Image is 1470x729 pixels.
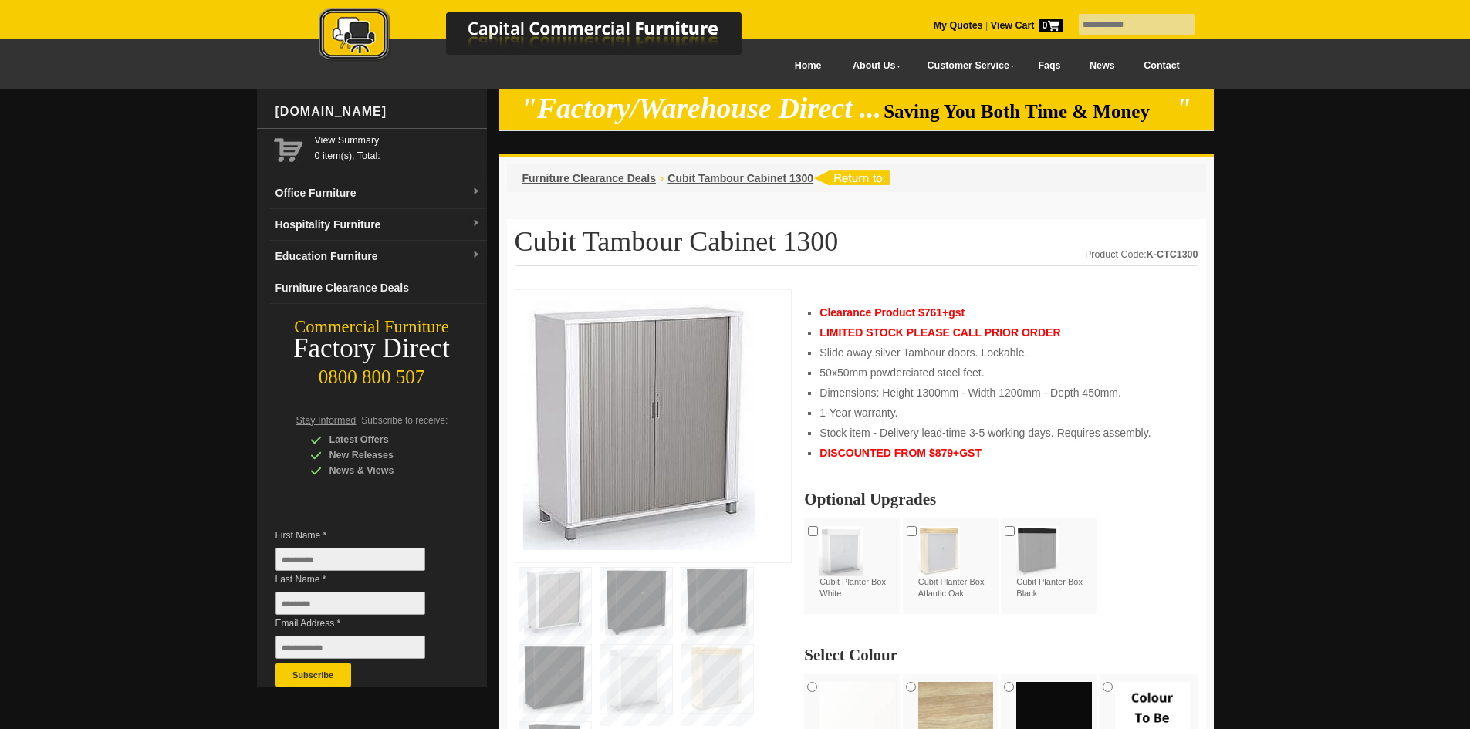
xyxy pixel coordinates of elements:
[1016,526,1058,576] img: Cubit Planter Box Black
[275,636,425,659] input: Email Address *
[1039,19,1063,32] span: 0
[819,306,965,319] span: Clearance Product $761+gst
[819,526,894,600] label: Cubit Planter Box White
[523,298,755,550] img: Cubit Tambour Cabinet 1300
[315,133,481,148] a: View Summary
[819,425,1182,440] li: Stock item - Delivery lead-time 3-5 working days. Requires assembly.
[315,133,481,161] span: 0 item(s), Total:
[522,172,657,184] a: Furniture Clearance Deals
[269,177,487,209] a: Office Furnituredropdown
[819,526,863,576] img: Cubit Planter Box White
[1085,247,1198,262] div: Product Code:
[521,93,881,124] em: "Factory/Warehouse Direct ...
[819,365,1182,380] li: 50x50mm powderciated steel feet.
[1016,526,1091,600] label: Cubit Planter Box Black
[275,616,448,631] span: Email Address *
[275,592,425,615] input: Last Name *
[269,209,487,241] a: Hospitality Furnituredropdown
[471,219,481,228] img: dropdown
[276,8,816,69] a: Capital Commercial Furniture Logo
[471,251,481,260] img: dropdown
[296,415,357,426] span: Stay Informed
[918,526,993,600] label: Cubit Planter Box Atlantic Oak
[276,8,816,64] img: Capital Commercial Furniture Logo
[1147,249,1198,260] strong: K-CTC1300
[310,432,457,447] div: Latest Offers
[269,241,487,272] a: Education Furnituredropdown
[257,338,487,359] div: Factory Direct
[819,385,1182,400] li: Dimensions: Height 1300mm - Width 1200mm - Depth 450mm.
[275,548,425,571] input: First Name *
[991,20,1063,31] strong: View Cart
[884,101,1173,122] span: Saving You Both Time & Money
[1129,49,1194,83] a: Contact
[471,187,481,197] img: dropdown
[269,272,487,304] a: Furniture Clearance Deals
[934,20,983,31] a: My Quotes
[804,491,1198,507] h2: Optional Upgrades
[515,227,1198,266] h1: Cubit Tambour Cabinet 1300
[269,89,487,135] div: [DOMAIN_NAME]
[804,647,1198,663] h2: Select Colour
[257,359,487,388] div: 0800 800 507
[275,572,448,587] span: Last Name *
[819,405,1182,420] li: 1-Year warranty.
[660,170,664,186] li: ›
[813,170,890,185] img: return to
[910,49,1023,83] a: Customer Service
[1075,49,1129,83] a: News
[819,345,1182,360] li: Slide away silver Tambour doors. Lockable.
[836,49,910,83] a: About Us
[819,326,1060,339] span: LIMITED STOCK PLEASE CALL PRIOR ORDER
[275,528,448,543] span: First Name *
[988,20,1063,31] a: View Cart0
[310,447,457,463] div: New Releases
[1175,93,1191,124] em: "
[1024,49,1076,83] a: Faqs
[275,663,351,687] button: Subscribe
[361,415,448,426] span: Subscribe to receive:
[310,463,457,478] div: News & Views
[819,447,982,459] span: DISCOUNTED FROM $879+GST
[257,316,487,338] div: Commercial Furniture
[918,526,960,576] img: Cubit Planter Box Atlantic Oak
[667,172,813,184] a: Cubit Tambour Cabinet 1300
